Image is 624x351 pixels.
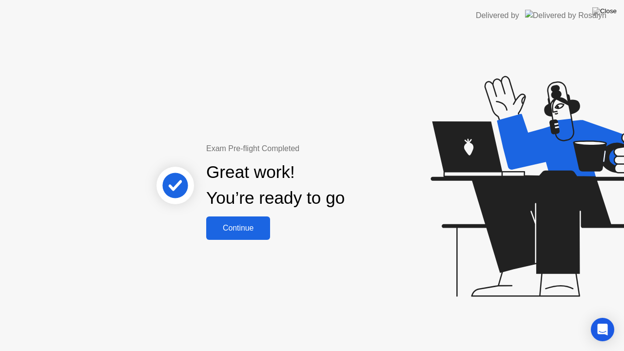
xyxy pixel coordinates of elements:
div: Exam Pre-flight Completed [206,143,408,155]
img: Delivered by Rosalyn [525,10,606,21]
div: Open Intercom Messenger [591,318,614,341]
div: Great work! You’re ready to go [206,159,345,211]
div: Delivered by [476,10,519,21]
div: Continue [209,224,267,233]
img: Close [592,7,617,15]
button: Continue [206,216,270,240]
